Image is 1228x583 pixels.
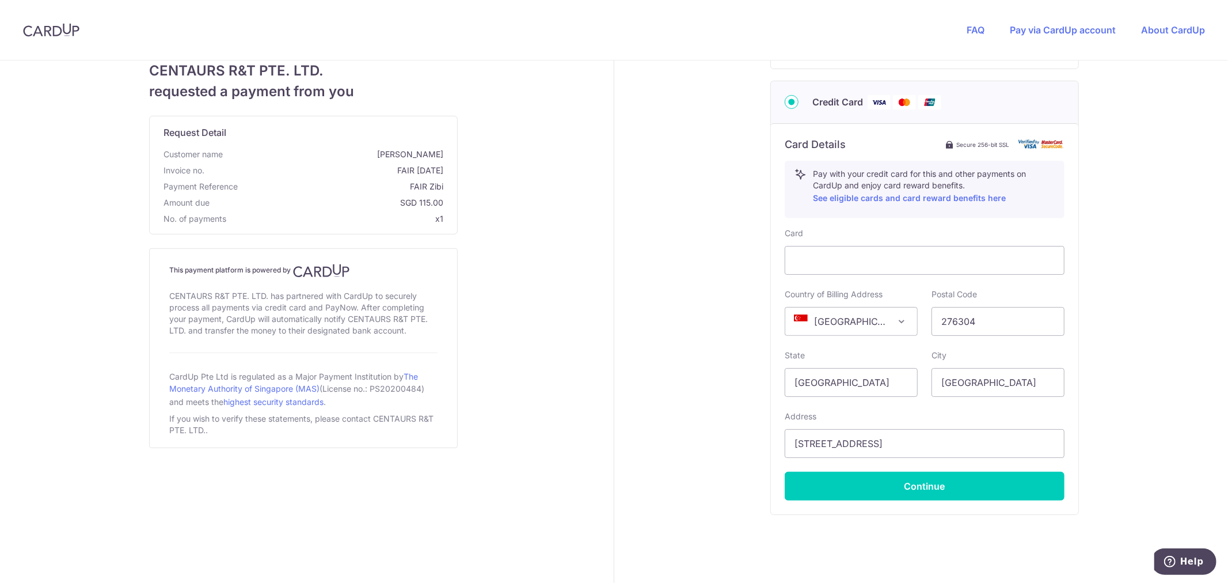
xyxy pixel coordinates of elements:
[227,149,443,160] span: [PERSON_NAME]
[918,95,941,109] img: Union Pay
[785,138,846,152] h6: Card Details
[794,253,1055,267] iframe: Secure card payment input frame
[149,60,458,81] span: CENTAURS R&T PTE. LTD.
[785,228,803,239] label: Card
[164,165,204,176] span: Invoice no.
[1141,24,1205,36] a: About CardUp
[209,165,443,176] span: FAIR [DATE]
[812,95,863,109] span: Credit Card
[932,307,1064,336] input: Example 123456
[1010,24,1116,36] a: Pay via CardUp account
[785,472,1064,501] button: Continue
[785,95,1064,109] div: Credit Card Visa Mastercard Union Pay
[1154,548,1216,577] iframe: Opens a widget where you can find more information
[893,95,916,109] img: Mastercard
[169,411,438,438] div: If you wish to verify these statements, please contact CENTAURS R&T PTE. LTD..
[223,397,324,407] a: highest security standards
[23,23,79,37] img: CardUp
[932,289,977,300] label: Postal Code
[956,140,1009,149] span: Secure 256-bit SSL
[293,264,349,278] img: CardUp
[214,197,443,209] span: SGD 115.00
[785,350,805,361] label: State
[164,181,238,191] span: translation missing: en.payment_reference
[149,81,458,102] span: requested a payment from you
[164,197,210,209] span: Amount due
[868,95,891,109] img: Visa
[967,24,984,36] a: FAQ
[932,350,946,361] label: City
[164,213,226,225] span: No. of payments
[785,308,917,335] span: Singapore
[785,307,918,336] span: Singapore
[242,181,443,192] span: FAIR Zibi
[785,411,816,422] label: Address
[813,168,1055,205] p: Pay with your credit card for this and other payments on CardUp and enjoy card reward benefits.
[435,214,443,224] span: x1
[785,289,883,300] label: Country of Billing Address
[813,193,1006,203] a: See eligible cards and card reward benefits here
[164,127,226,138] span: translation missing: en.request_detail
[169,264,438,278] h4: This payment platform is powered by
[1018,139,1064,149] img: card secure
[169,367,438,411] div: CardUp Pte Ltd is regulated as a Major Payment Institution by (License no.: PS20200484) and meets...
[169,288,438,339] div: CENTAURS R&T PTE. LTD. has partnered with CardUp to securely process all payments via credit card...
[164,149,223,160] span: Customer name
